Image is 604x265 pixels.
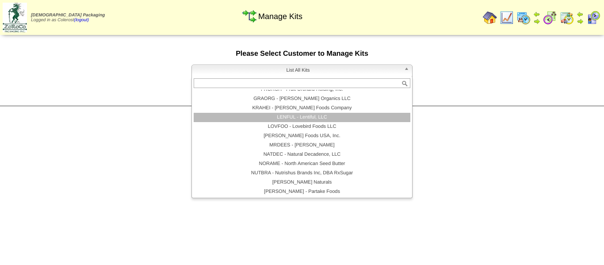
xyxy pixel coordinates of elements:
[195,65,401,76] span: List All Kits
[533,11,540,18] img: arrowleft.gif
[31,13,105,23] span: Logged in as Colerost
[194,131,410,141] li: [PERSON_NAME] Foods USA, Inc.
[194,187,410,196] li: [PERSON_NAME] - Partake Foods
[194,150,410,159] li: NATDEC - Natural Decadence, LLC
[483,11,497,25] img: home.gif
[194,122,410,131] li: LOVFOO - Lovebird Foods LLC
[194,178,410,187] li: [PERSON_NAME] Naturals
[533,18,540,25] img: arrowright.gif
[577,11,584,18] img: arrowleft.gif
[194,104,410,113] li: KRAHEI - [PERSON_NAME] Foods Company
[31,13,105,18] span: [DEMOGRAPHIC_DATA] Packaging
[236,50,368,58] span: Please Select Customer to Manage Kits
[242,9,256,23] img: workflow.gif
[516,11,531,25] img: calendarprod.gif
[586,11,600,25] img: calendarcustomer.gif
[258,12,302,21] span: Manage Kits
[194,141,410,150] li: MRDEES - [PERSON_NAME]
[3,3,27,32] img: zoroco-logo-small.webp
[194,94,410,104] li: GRAORG - [PERSON_NAME] Organics LLC
[500,11,514,25] img: line_graph.gif
[194,159,410,169] li: NORAME - North American Seed Butter
[194,169,410,178] li: NUTBRA - Nutrishus Brands Inc, DBA RxSugar
[74,18,89,23] a: (logout)
[543,11,557,25] img: calendarblend.gif
[577,18,584,25] img: arrowright.gif
[560,11,574,25] img: calendarinout.gif
[194,113,410,122] li: LENFUL - Lentiful, LLC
